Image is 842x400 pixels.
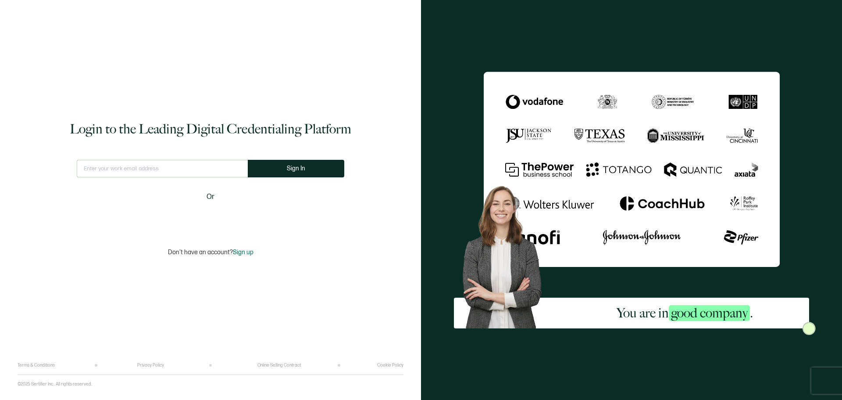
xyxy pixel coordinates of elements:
img: Sertifier Login - You are in <span class="strong-h">good company</span>. [484,72,780,267]
span: Or [207,191,214,202]
img: Sertifier Login - You are in <span class="strong-h">good company</span>. Hero [454,179,560,328]
span: good company [669,305,750,321]
a: Privacy Policy [137,363,164,368]
span: Sign up [233,249,253,256]
a: Cookie Policy [377,363,403,368]
a: Terms & Conditions [18,363,55,368]
img: Sertifier Login [803,322,816,335]
p: ©2025 Sertifier Inc.. All rights reserved. [18,382,92,387]
h2: You are in . [617,304,753,322]
button: Sign In [248,160,344,177]
a: Online Selling Contract [257,363,301,368]
iframe: Sign in with Google Button [156,208,265,227]
h1: Login to the Leading Digital Credentialing Platform [70,120,351,138]
p: Don't have an account? [168,249,253,256]
input: Enter your work email address [77,160,248,177]
span: Sign In [287,165,305,172]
